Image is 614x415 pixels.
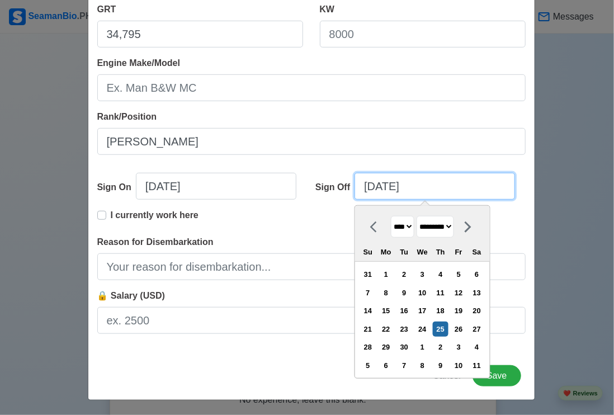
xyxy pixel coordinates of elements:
div: Choose Monday, September 15th, 2025 [379,303,394,318]
button: Save [473,365,521,386]
div: Choose Saturday, October 11th, 2025 [469,358,484,373]
div: Tu [396,244,412,260]
div: Choose Saturday, September 27th, 2025 [469,322,484,337]
div: Choose Thursday, September 25th, 2025 [433,322,448,337]
div: Choose Tuesday, September 30th, 2025 [396,339,412,355]
div: Choose Monday, September 1st, 2025 [379,267,394,282]
div: Th [433,244,448,260]
span: 🔒 Salary (USD) [97,291,165,300]
div: Choose Tuesday, September 16th, 2025 [396,303,412,318]
div: Choose Tuesday, September 23rd, 2025 [396,322,412,337]
div: Choose Saturday, September 20th, 2025 [469,303,484,318]
div: Choose Sunday, September 7th, 2025 [360,285,375,300]
input: Ex: Third Officer or 3/OFF [97,128,526,155]
div: Choose Wednesday, October 1st, 2025 [415,339,430,355]
div: Choose Thursday, September 18th, 2025 [433,303,448,318]
span: Engine Make/Model [97,58,180,68]
div: Choose Friday, September 5th, 2025 [451,267,466,282]
div: Choose Tuesday, September 2nd, 2025 [396,267,412,282]
input: 8000 [320,21,526,48]
div: Choose Friday, October 10th, 2025 [451,358,466,373]
div: Choose Wednesday, September 24th, 2025 [415,322,430,337]
span: Rank/Position [97,112,157,121]
div: Choose Thursday, September 4th, 2025 [433,267,448,282]
div: Fr [451,244,466,260]
div: Choose Monday, September 8th, 2025 [379,285,394,300]
div: Choose Friday, September 12th, 2025 [451,285,466,300]
div: Choose Friday, September 26th, 2025 [451,322,466,337]
div: Choose Sunday, September 21st, 2025 [360,322,375,337]
div: Sa [469,244,484,260]
div: Choose Monday, September 22nd, 2025 [379,322,394,337]
div: Choose Wednesday, September 10th, 2025 [415,285,430,300]
input: ex. 2500 [97,307,526,334]
div: Choose Thursday, September 11th, 2025 [433,285,448,300]
div: Choose Wednesday, October 8th, 2025 [415,358,430,373]
div: Su [360,244,375,260]
div: Sign On [97,181,136,194]
div: Choose Sunday, September 14th, 2025 [360,303,375,318]
span: GRT [97,4,116,14]
div: Choose Saturday, September 6th, 2025 [469,267,484,282]
div: Choose Monday, September 29th, 2025 [379,339,394,355]
div: Choose Friday, October 3rd, 2025 [451,339,466,355]
div: Choose Monday, October 6th, 2025 [379,358,394,373]
div: Choose Saturday, September 13th, 2025 [469,285,484,300]
input: Ex. Man B&W MC [97,74,526,101]
span: KW [320,4,335,14]
div: Sign Off [315,181,355,194]
div: Choose Wednesday, September 17th, 2025 [415,303,430,318]
div: We [415,244,430,260]
div: Choose Thursday, October 2nd, 2025 [433,339,448,355]
input: Your reason for disembarkation... [97,253,526,280]
div: Choose Sunday, August 31st, 2025 [360,267,375,282]
div: Choose Sunday, September 28th, 2025 [360,339,375,355]
div: Choose Thursday, October 9th, 2025 [433,358,448,373]
div: Mo [379,244,394,260]
div: Choose Wednesday, September 3rd, 2025 [415,267,430,282]
div: Choose Friday, September 19th, 2025 [451,303,466,318]
input: 33922 [97,21,303,48]
span: Reason for Disembarkation [97,237,214,247]
div: month 2025-09 [358,266,486,375]
div: Choose Sunday, October 5th, 2025 [360,358,375,373]
p: I currently work here [111,209,199,222]
div: Choose Saturday, October 4th, 2025 [469,339,484,355]
div: Choose Tuesday, September 9th, 2025 [396,285,412,300]
div: Choose Tuesday, October 7th, 2025 [396,358,412,373]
